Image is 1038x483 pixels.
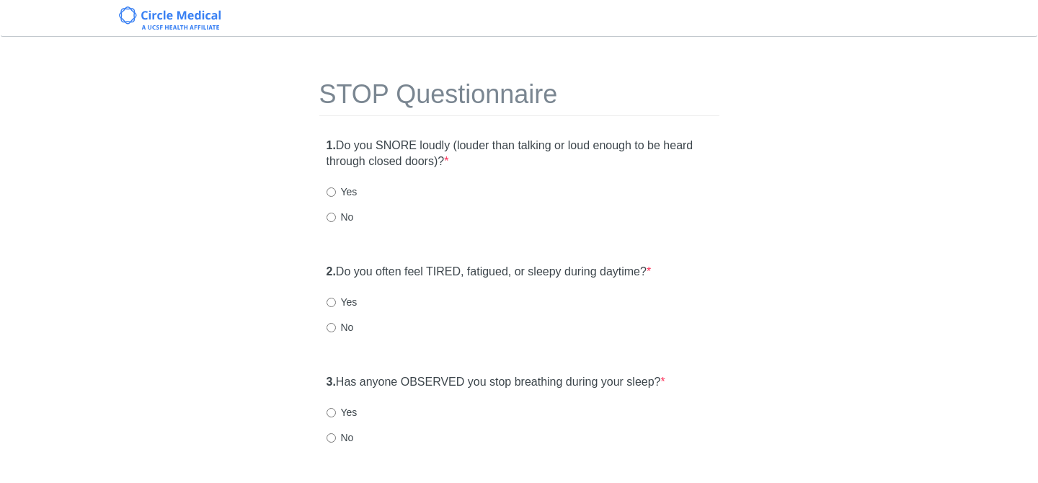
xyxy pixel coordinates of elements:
strong: 2. [327,265,336,278]
input: No [327,213,336,222]
label: Yes [327,185,358,199]
label: Yes [327,295,358,309]
label: Do you often feel TIRED, fatigued, or sleepy during daytime? [327,264,652,280]
label: Do you SNORE loudly (louder than talking or loud enough to be heard through closed doors)? [327,138,712,171]
input: Yes [327,187,336,197]
h1: STOP Questionnaire [319,80,719,116]
label: Yes [327,405,358,420]
label: No [327,210,354,224]
label: Has anyone OBSERVED you stop breathing during your sleep? [327,374,665,391]
input: No [327,323,336,332]
input: Yes [327,298,336,307]
label: No [327,430,354,445]
input: Yes [327,408,336,417]
input: No [327,433,336,443]
label: No [327,320,354,334]
strong: 3. [327,376,336,388]
img: Circle Medical Logo [119,6,221,30]
strong: 1. [327,139,336,151]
